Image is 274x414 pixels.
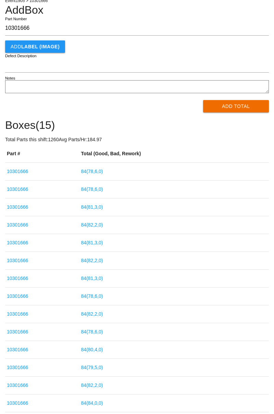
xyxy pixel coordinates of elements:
[7,276,28,281] a: 10301666
[81,186,103,192] a: 84(78,6,0)
[79,145,269,163] th: Total (Good, Bad, Rework)
[7,311,28,317] a: 10301666
[81,347,103,352] a: 84(80,4,0)
[5,53,37,59] label: Defect Description
[7,258,28,263] a: 10301666
[81,240,103,245] a: 84(81,3,0)
[81,293,103,299] a: 84(78,6,0)
[7,329,28,334] a: 10301666
[5,75,15,81] label: Notes
[5,40,65,53] button: AddLABEL (IMAGE)
[81,204,103,210] a: 84(81,3,0)
[7,169,28,174] a: 10301666
[7,347,28,352] a: 10301666
[81,400,103,406] a: 84(84,0,0)
[7,293,28,299] a: 10301666
[5,136,269,143] p: Total Parts this shift: 1260 Avg Parts/Hr: 184.97
[5,119,269,131] h4: Boxes ( 15 )
[7,240,28,245] a: 10301666
[21,44,60,49] b: LABEL (IMAGE)
[7,204,28,210] a: 10301666
[81,169,103,174] a: 84(78,6,0)
[81,382,103,388] a: 84(82,2,0)
[81,222,103,228] a: 84(82,2,0)
[81,311,103,317] a: 84(82,2,0)
[81,258,103,263] a: 84(82,2,0)
[7,186,28,192] a: 10301666
[203,100,269,112] button: Add Total
[5,16,27,22] label: Part Number
[81,329,103,334] a: 84(78,6,0)
[7,222,28,228] a: 10301666
[7,382,28,388] a: 10301666
[7,365,28,370] a: 10301666
[81,276,103,281] a: 84(81,3,0)
[5,145,79,163] th: Part #
[7,400,28,406] a: 10301666
[81,365,103,370] a: 84(79,5,0)
[5,4,269,16] h4: Add Box
[5,21,269,36] input: Required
